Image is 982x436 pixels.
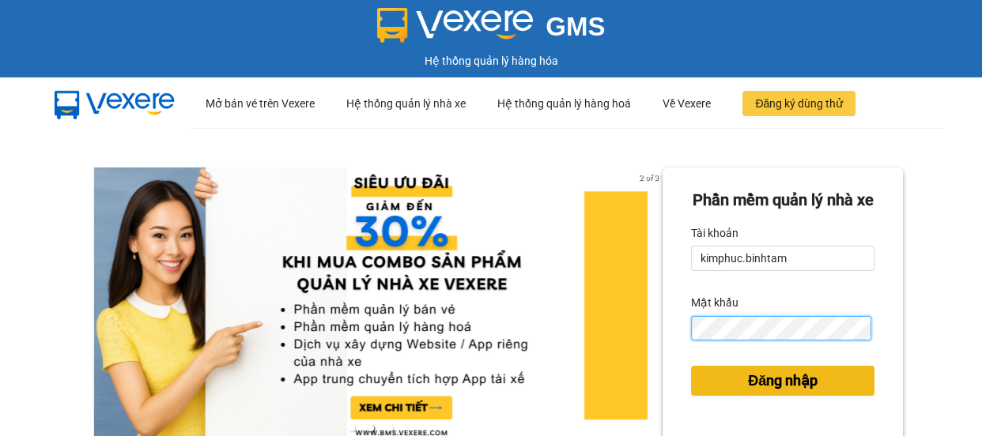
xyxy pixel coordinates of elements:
[663,78,711,129] div: Về Vexere
[691,246,874,271] input: Tài khoản
[40,79,190,129] img: mbUUG5Q.png
[4,52,978,70] div: Hệ thống quản lý hàng hóa
[691,220,738,246] label: Tài khoản
[206,78,315,129] div: Mở bán vé trên Vexere
[497,78,631,129] div: Hệ thống quản lý hàng hoá
[691,366,874,396] button: Đăng nhập
[346,78,466,129] div: Hệ thống quản lý nhà xe
[691,316,871,341] input: Mật khẩu
[377,24,606,36] a: GMS
[691,290,738,315] label: Mật khẩu
[368,425,374,431] li: slide item 2
[748,370,818,392] span: Đăng nhập
[377,8,534,43] img: logo 2
[635,167,663,188] p: 2 of 3
[691,188,874,212] div: Phần mềm quản lý nhà xe
[742,91,855,116] button: Đăng ký dùng thử
[349,425,355,431] li: slide item 1
[755,95,843,112] span: Đăng ký dùng thử
[546,12,605,41] span: GMS
[387,425,393,431] li: slide item 3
